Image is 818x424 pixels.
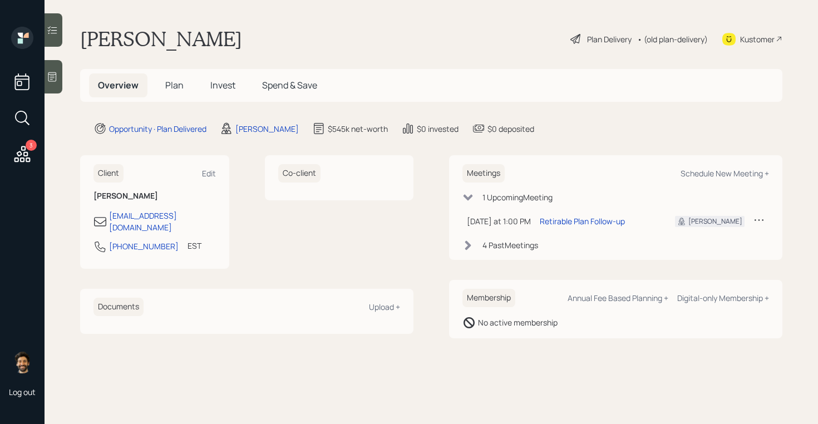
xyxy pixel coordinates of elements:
[637,33,708,45] div: • (old plan-delivery)
[235,123,299,135] div: [PERSON_NAME]
[262,79,317,91] span: Spend & Save
[278,164,321,183] h6: Co-client
[109,240,179,252] div: [PHONE_NUMBER]
[165,79,184,91] span: Plan
[9,387,36,397] div: Log out
[93,164,124,183] h6: Client
[467,215,531,227] div: [DATE] at 1:00 PM
[109,210,216,233] div: [EMAIL_ADDRESS][DOMAIN_NAME]
[417,123,459,135] div: $0 invested
[369,302,400,312] div: Upload +
[540,215,625,227] div: Retirable Plan Follow-up
[677,293,769,303] div: Digital-only Membership +
[210,79,235,91] span: Invest
[202,168,216,179] div: Edit
[740,33,775,45] div: Kustomer
[98,79,139,91] span: Overview
[93,298,144,316] h6: Documents
[688,216,742,226] div: [PERSON_NAME]
[11,351,33,373] img: eric-schwartz-headshot.png
[26,140,37,151] div: 3
[328,123,388,135] div: $545k net-worth
[462,164,505,183] h6: Meetings
[93,191,216,201] h6: [PERSON_NAME]
[188,240,201,252] div: EST
[568,293,668,303] div: Annual Fee Based Planning +
[681,168,769,179] div: Schedule New Meeting +
[462,289,515,307] h6: Membership
[487,123,534,135] div: $0 deposited
[482,191,553,203] div: 1 Upcoming Meeting
[478,317,558,328] div: No active membership
[80,27,242,51] h1: [PERSON_NAME]
[482,239,538,251] div: 4 Past Meeting s
[109,123,206,135] div: Opportunity · Plan Delivered
[587,33,632,45] div: Plan Delivery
